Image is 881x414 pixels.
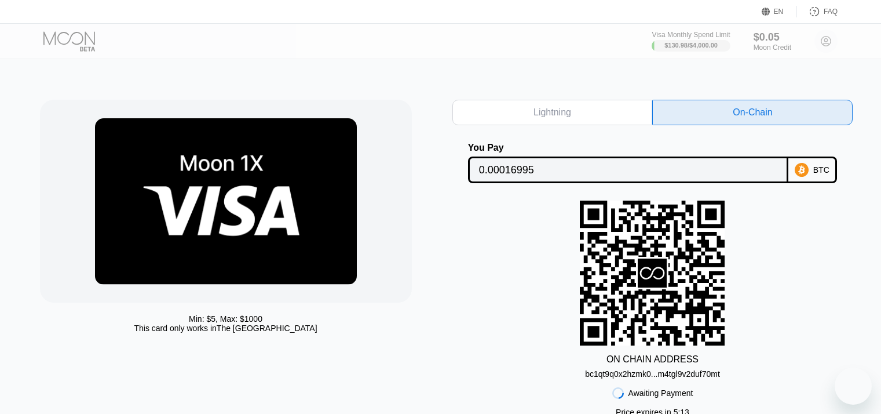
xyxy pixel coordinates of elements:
[189,314,262,324] div: Min: $ 5 , Max: $ 1000
[813,165,829,175] div: BTC
[606,354,699,365] div: ON CHAIN ADDRESS
[533,107,571,118] div: Lightning
[664,42,718,49] div: $130.98 / $4,000.00
[774,8,784,16] div: EN
[452,143,853,183] div: You PayBTC
[762,6,797,17] div: EN
[652,100,853,125] div: On-Chain
[652,31,730,52] div: Visa Monthly Spend Limit$130.98/$4,000.00
[585,365,720,379] div: bc1qt9q0x2hzmk0...m4tgl9v2duf70mt
[733,107,772,118] div: On-Chain
[652,31,730,39] div: Visa Monthly Spend Limit
[585,369,720,379] div: bc1qt9q0x2hzmk0...m4tgl9v2duf70mt
[797,6,838,17] div: FAQ
[835,368,872,405] iframe: Button to launch messaging window
[628,388,693,398] div: Awaiting Payment
[468,143,789,153] div: You Pay
[824,8,838,16] div: FAQ
[452,100,653,125] div: Lightning
[134,324,317,333] div: This card only works in The [GEOGRAPHIC_DATA]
